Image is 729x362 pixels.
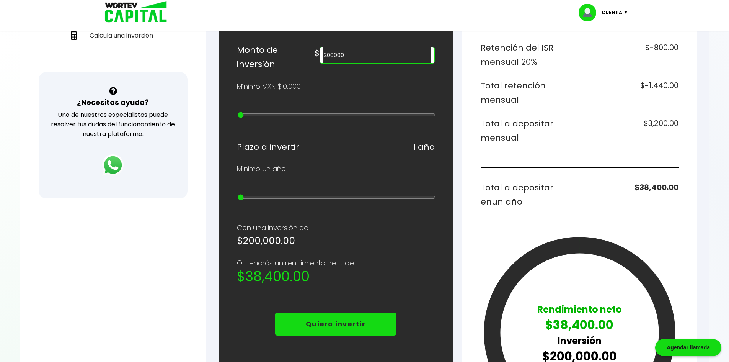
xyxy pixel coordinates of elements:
h6: $38,400.00 [582,180,678,209]
p: Uno de nuestros especialistas puede resolver tus dudas del funcionamiento de nuestra plataforma. [49,110,178,139]
h5: $200,000.00 [237,234,435,248]
h3: ¿Necesitas ayuda? [77,97,149,108]
p: Con una inversión de [237,222,435,234]
h2: $38,400.00 [237,269,435,284]
h6: $-800.00 [582,41,678,69]
img: calculadora-icon.17d418c4.svg [70,31,78,40]
p: Rendimiento neto [537,303,622,316]
h6: 1 año [413,140,435,154]
p: Inversión [537,334,622,347]
h6: Plazo a invertir [237,140,299,154]
div: Agendar llamada [655,339,721,356]
h6: Total retención mensual [481,79,577,107]
p: Mínimo un año [237,163,286,175]
p: Mínimo MXN $10,000 [237,81,301,92]
h6: $3,200.00 [582,116,678,145]
a: Calcula una inversión [67,28,160,43]
h6: $-1,440.00 [582,79,678,107]
h6: Monto de inversión [237,43,315,72]
p: $38,400.00 [537,316,622,334]
p: Obtendrás un rendimiento neto de [237,257,435,269]
h6: Retención del ISR mensual 20% [481,41,577,69]
p: Quiero invertir [306,318,365,330]
button: Quiero invertir [275,313,396,336]
p: Cuenta [602,7,622,18]
h6: Total a depositar mensual [481,116,577,145]
h6: $ [315,46,320,61]
img: icon-down [622,11,633,14]
h6: Total a depositar en un año [481,180,577,209]
img: logos_whatsapp-icon.242b2217.svg [102,154,124,176]
img: profile-image [579,4,602,21]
